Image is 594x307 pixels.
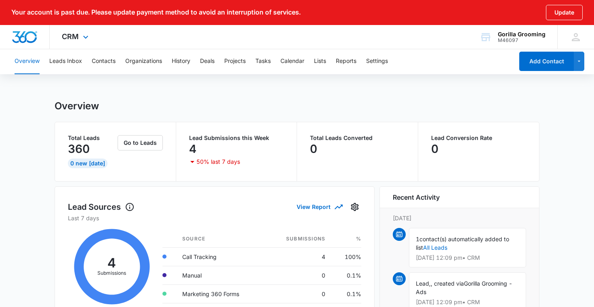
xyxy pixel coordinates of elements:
a: All Leads [423,244,447,251]
button: Leads Inbox [49,48,82,74]
th: Submissions [265,230,332,248]
button: Projects [224,48,246,74]
span: , created via [431,280,464,287]
button: Tasks [255,48,271,74]
td: Manual [176,266,265,284]
p: Lead Submissions this Week [189,135,284,141]
button: Settings [366,48,388,74]
td: 0 [265,284,332,303]
td: Marketing 360 Forms [176,284,265,303]
p: Total Leads [68,135,116,141]
p: Your account is past due. Please update payment method to avoid an interruption of services. [11,8,301,16]
button: Settings [348,200,361,213]
button: Update [546,5,583,20]
button: Lists [314,48,326,74]
td: 0 [265,266,332,284]
div: 0 New [DATE] [68,159,107,168]
th: % [332,230,361,248]
td: 0.1% [332,266,361,284]
p: 0 [310,142,317,155]
div: CRM [50,25,103,49]
button: Add Contact [519,52,574,71]
th: Source [176,230,265,248]
h6: Recent Activity [393,192,440,202]
button: Deals [200,48,215,74]
span: 1 [416,236,419,242]
button: Organizations [125,48,162,74]
p: Lead Conversion Rate [431,135,527,141]
span: Gorilla Grooming - Ads [416,280,512,295]
p: 4 [189,142,196,155]
div: account name [498,31,546,38]
span: CRM [62,32,79,41]
span: contact(s) automatically added to list [416,236,509,251]
td: 4 [265,247,332,266]
button: Overview [15,48,40,74]
h1: Lead Sources [68,201,135,213]
p: 50% last 7 days [196,159,240,165]
td: 0.1% [332,284,361,303]
div: account id [498,38,546,43]
p: [DATE] 12:09 pm • CRM [416,299,519,305]
p: [DATE] 12:09 pm • CRM [416,255,519,261]
span: Lead, [416,280,431,287]
button: Contacts [92,48,116,74]
p: [DATE] [393,214,526,222]
a: Go to Leads [118,139,163,146]
h1: Overview [55,100,99,112]
p: Total Leads Converted [310,135,405,141]
td: Call Tracking [176,247,265,266]
p: 0 [431,142,438,155]
button: Reports [336,48,356,74]
button: View Report [297,200,342,214]
button: Calendar [280,48,304,74]
p: Last 7 days [68,214,361,222]
td: 100% [332,247,361,266]
button: History [172,48,190,74]
button: Go to Leads [118,135,163,150]
p: 360 [68,142,90,155]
